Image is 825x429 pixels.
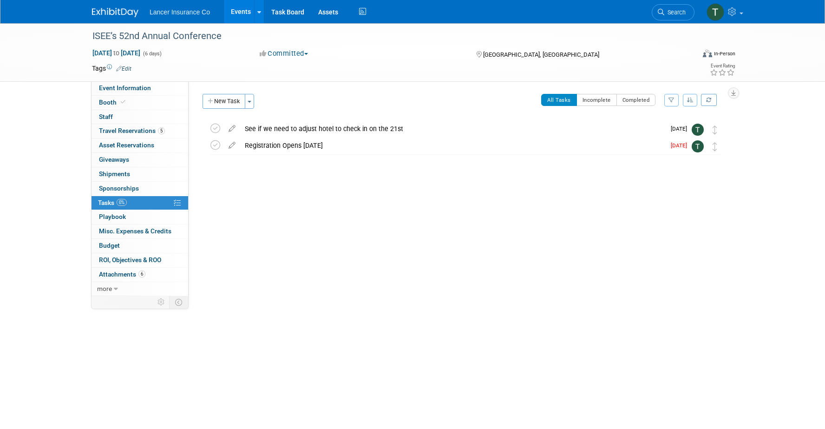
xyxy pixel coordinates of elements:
[92,239,188,253] a: Budget
[92,167,188,181] a: Shipments
[138,271,145,277] span: 6
[713,142,717,151] i: Move task
[99,99,127,106] span: Booth
[99,242,120,249] span: Budget
[92,153,188,167] a: Giveaways
[92,139,188,152] a: Asset Reservations
[664,9,686,16] span: Search
[116,66,131,72] a: Edit
[576,94,617,106] button: Incomplete
[97,285,112,292] span: more
[153,296,170,308] td: Personalize Event Tab Strip
[714,50,735,57] div: In-Person
[117,199,127,206] span: 0%
[707,3,724,21] img: Terrence Forrest
[121,99,125,105] i: Booth reservation complete
[99,271,145,278] span: Attachments
[692,124,704,136] img: Terrence Forrest
[541,94,577,106] button: All Tasks
[112,49,121,57] span: to
[92,282,188,296] a: more
[671,125,692,132] span: [DATE]
[92,196,188,210] a: Tasks0%
[710,64,735,68] div: Event Rating
[240,138,665,153] div: Registration Opens [DATE]
[483,51,599,58] span: [GEOGRAPHIC_DATA], [GEOGRAPHIC_DATA]
[92,96,188,110] a: Booth
[92,253,188,267] a: ROI, Objectives & ROO
[99,113,113,120] span: Staff
[99,84,151,92] span: Event Information
[713,125,717,134] i: Move task
[224,125,240,133] a: edit
[170,296,189,308] td: Toggle Event Tabs
[158,127,165,134] span: 5
[99,127,165,134] span: Travel Reservations
[98,199,127,206] span: Tasks
[703,50,712,57] img: Format-Inperson.png
[224,141,240,150] a: edit
[240,121,665,137] div: See if we need to adjust hotel to check in on the 21st
[640,48,735,62] div: Event Format
[92,224,188,238] a: Misc. Expenses & Credits
[99,213,126,220] span: Playbook
[92,268,188,282] a: Attachments6
[256,49,312,59] button: Committed
[99,185,139,192] span: Sponsorships
[142,51,162,57] span: (6 days)
[92,110,188,124] a: Staff
[92,124,188,138] a: Travel Reservations5
[150,8,210,16] span: Lancer Insurance Co
[701,94,717,106] a: Refresh
[99,227,171,235] span: Misc. Expenses & Credits
[89,28,681,45] div: ISEE’s 52nd Annual Conference
[92,81,188,95] a: Event Information
[92,8,138,17] img: ExhibitDay
[616,94,656,106] button: Completed
[692,140,704,152] img: Terrence Forrest
[652,4,694,20] a: Search
[99,156,129,163] span: Giveaways
[92,182,188,196] a: Sponsorships
[92,49,141,57] span: [DATE] [DATE]
[92,64,131,73] td: Tags
[99,170,130,178] span: Shipments
[92,210,188,224] a: Playbook
[99,256,161,264] span: ROI, Objectives & ROO
[203,94,245,109] button: New Task
[99,141,154,149] span: Asset Reservations
[671,142,692,149] span: [DATE]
